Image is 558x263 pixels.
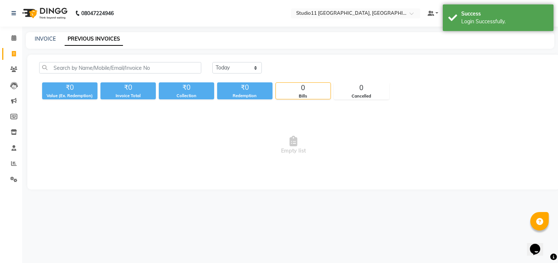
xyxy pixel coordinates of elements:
[100,93,156,99] div: Invoice Total
[527,233,551,256] iframe: chat widget
[159,82,214,93] div: ₹0
[276,93,331,99] div: Bills
[334,83,389,93] div: 0
[39,62,201,74] input: Search by Name/Mobile/Email/Invoice No
[461,18,548,25] div: Login Successfully.
[39,108,548,182] span: Empty list
[217,93,273,99] div: Redemption
[159,93,214,99] div: Collection
[35,35,56,42] a: INVOICE
[461,10,548,18] div: Success
[100,82,156,93] div: ₹0
[81,3,114,24] b: 08047224946
[334,93,389,99] div: Cancelled
[65,33,123,46] a: PREVIOUS INVOICES
[276,83,331,93] div: 0
[42,93,97,99] div: Value (Ex. Redemption)
[19,3,69,24] img: logo
[217,82,273,93] div: ₹0
[42,82,97,93] div: ₹0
